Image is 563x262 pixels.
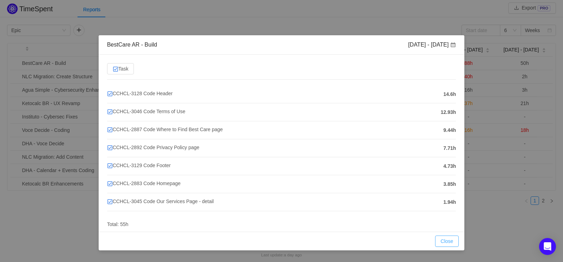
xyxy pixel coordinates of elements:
[444,127,456,134] span: 9.44h
[113,66,129,72] span: Task
[107,91,113,97] img: 10318
[441,109,456,116] span: 12.93h
[113,66,118,72] img: 10318
[107,163,171,168] span: CCHCL-3129 Code Footer
[107,181,113,187] img: 10318
[408,41,456,49] div: [DATE] - [DATE]
[107,221,129,227] span: Total: 55h
[444,163,456,170] span: 4.73h
[107,181,181,186] span: CCHCL-2883 Code Homepage
[107,145,199,150] span: CCHCL-2892 Code Privacy Policy page
[107,91,173,96] span: CCHCL-3128 Code Header
[107,127,223,132] span: CCHCL-2887 Code Where to Find Best Care page
[107,199,214,204] span: CCHCL-3045 Code Our Services Page - detail
[107,163,113,169] img: 10318
[107,109,113,115] img: 10318
[444,199,456,206] span: 1.94h
[107,199,113,205] img: 10318
[107,127,113,133] img: 10318
[539,238,556,255] div: Open Intercom Messenger
[107,109,185,114] span: CCHCL-3046 Code Terms of Use
[107,145,113,151] img: 10318
[444,145,456,152] span: 7.71h
[444,91,456,98] span: 14.6h
[435,236,459,247] button: Close
[444,181,456,188] span: 3.85h
[107,41,157,49] div: BestCare AR - Build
